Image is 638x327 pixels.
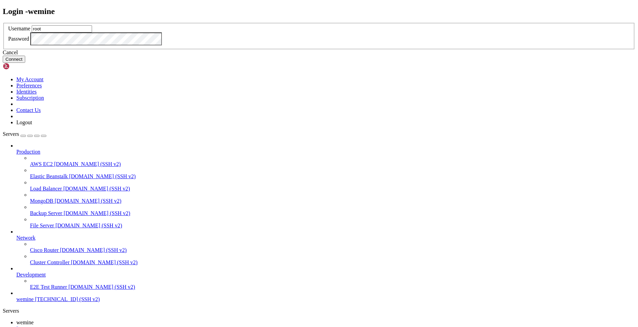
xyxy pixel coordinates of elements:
[3,56,25,63] button: Connect
[3,49,635,56] div: Cancel
[30,186,635,192] a: Load Balancer [DOMAIN_NAME] (SSH v2)
[63,186,130,191] span: [DOMAIN_NAME] (SSH v2)
[16,296,34,302] span: wemine
[30,161,53,167] span: AWS EC2
[16,119,32,125] a: Logout
[30,155,635,167] li: AWS EC2 [DOMAIN_NAME] (SSH v2)
[3,7,635,16] h2: Login - wemine
[3,9,5,14] div: (0, 1)
[30,167,635,180] li: Elastic Beanstalk [DOMAIN_NAME] (SSH v2)
[16,149,635,155] a: Production
[16,319,34,325] span: wemine
[30,223,635,229] a: File Server [DOMAIN_NAME] (SSH v2)
[16,272,635,278] a: Development
[69,173,136,179] span: [DOMAIN_NAME] (SSH v2)
[30,161,635,167] a: AWS EC2 [DOMAIN_NAME] (SSH v2)
[30,180,635,192] li: Load Balancer [DOMAIN_NAME] (SSH v2)
[16,266,635,290] li: Development
[8,26,30,31] label: Username
[30,247,59,253] span: Cisco Router
[30,284,67,290] span: E2E Test Runner
[124,11,132,19] keeper-lock: Open Keeper Popup
[69,284,135,290] span: [DOMAIN_NAME] (SSH v2)
[16,149,40,155] span: Production
[30,198,635,204] a: MongoDB [DOMAIN_NAME] (SSH v2)
[30,210,635,216] a: Backup Server [DOMAIN_NAME] (SSH v2)
[35,296,100,302] span: [TECHNICAL_ID] (SSH v2)
[30,284,635,290] a: E2E Test Runner [DOMAIN_NAME] (SSH v2)
[30,216,635,229] li: File Server [DOMAIN_NAME] (SSH v2)
[16,76,44,82] a: My Account
[30,173,635,180] a: Elastic Beanstalk [DOMAIN_NAME] (SSH v2)
[64,210,131,216] span: [DOMAIN_NAME] (SSH v2)
[30,198,53,204] span: MongoDB
[30,186,62,191] span: Load Balancer
[3,131,46,137] a: Servers
[16,272,46,278] span: Development
[54,161,121,167] span: [DOMAIN_NAME] (SSH v2)
[30,210,62,216] span: Backup Server
[30,259,635,266] a: Cluster Controller [DOMAIN_NAME] (SSH v2)
[71,259,138,265] span: [DOMAIN_NAME] (SSH v2)
[3,131,19,137] span: Servers
[30,173,68,179] span: Elastic Beanstalk
[60,247,127,253] span: [DOMAIN_NAME] (SSH v2)
[16,95,44,101] a: Subscription
[16,296,635,302] a: wemine [TECHNICAL_ID] (SSH v2)
[30,253,635,266] li: Cluster Controller [DOMAIN_NAME] (SSH v2)
[30,259,70,265] span: Cluster Controller
[3,3,550,9] x-row: Connecting [TECHNICAL_ID]...
[55,198,121,204] span: [DOMAIN_NAME] (SSH v2)
[30,223,54,228] span: File Server
[56,223,122,228] span: [DOMAIN_NAME] (SSH v2)
[16,229,635,266] li: Network
[3,308,635,314] div: Servers
[30,204,635,216] li: Backup Server [DOMAIN_NAME] (SSH v2)
[3,63,42,70] img: Shellngn
[30,247,635,253] a: Cisco Router [DOMAIN_NAME] (SSH v2)
[16,83,42,88] a: Preferences
[16,290,635,302] li: wemine [TECHNICAL_ID] (SSH v2)
[30,278,635,290] li: E2E Test Runner [DOMAIN_NAME] (SSH v2)
[30,241,635,253] li: Cisco Router [DOMAIN_NAME] (SSH v2)
[16,89,37,95] a: Identities
[30,192,635,204] li: MongoDB [DOMAIN_NAME] (SSH v2)
[16,235,635,241] a: Network
[16,235,35,241] span: Network
[16,107,41,113] a: Contact Us
[16,143,635,229] li: Production
[8,36,29,42] label: Password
